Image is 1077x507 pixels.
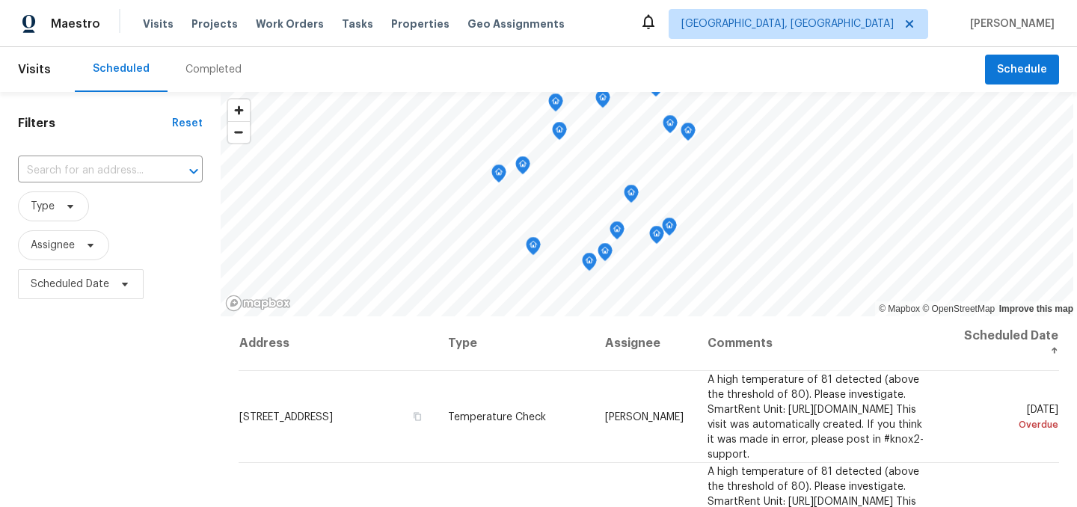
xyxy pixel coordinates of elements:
[228,121,250,143] button: Zoom out
[31,199,55,214] span: Type
[610,221,625,245] div: Map marker
[598,243,613,266] div: Map marker
[515,156,530,179] div: Map marker
[964,16,1055,31] span: [PERSON_NAME]
[239,411,333,422] span: [STREET_ADDRESS]
[342,19,373,29] span: Tasks
[997,61,1047,79] span: Schedule
[172,116,203,131] div: Reset
[942,316,1059,371] th: Scheduled Date ↑
[491,165,506,188] div: Map marker
[18,53,51,86] span: Visits
[879,304,920,314] a: Mapbox
[526,237,541,260] div: Map marker
[221,92,1073,316] canvas: Map
[185,62,242,77] div: Completed
[605,411,684,422] span: [PERSON_NAME]
[93,61,150,76] div: Scheduled
[183,161,204,182] button: Open
[239,316,436,371] th: Address
[708,374,924,459] span: A high temperature of 81 detected (above the threshold of 80). Please investigate. SmartRent Unit...
[228,99,250,121] button: Zoom in
[18,159,161,182] input: Search for an address...
[411,409,424,423] button: Copy Address
[18,116,172,131] h1: Filters
[954,417,1058,431] div: Overdue
[649,226,664,249] div: Map marker
[191,16,238,31] span: Projects
[624,185,639,208] div: Map marker
[696,316,942,371] th: Comments
[593,316,696,371] th: Assignee
[595,90,610,113] div: Map marker
[391,16,449,31] span: Properties
[548,93,563,117] div: Map marker
[256,16,324,31] span: Work Orders
[143,16,174,31] span: Visits
[985,55,1059,85] button: Schedule
[51,16,100,31] span: Maestro
[954,404,1058,431] span: [DATE]
[662,218,677,241] div: Map marker
[552,122,567,145] div: Map marker
[663,115,678,138] div: Map marker
[31,277,109,292] span: Scheduled Date
[448,411,546,422] span: Temperature Check
[436,316,594,371] th: Type
[582,253,597,276] div: Map marker
[922,304,995,314] a: OpenStreetMap
[999,304,1073,314] a: Improve this map
[228,122,250,143] span: Zoom out
[681,123,696,146] div: Map marker
[467,16,565,31] span: Geo Assignments
[31,238,75,253] span: Assignee
[225,295,291,312] a: Mapbox homepage
[681,16,894,31] span: [GEOGRAPHIC_DATA], [GEOGRAPHIC_DATA]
